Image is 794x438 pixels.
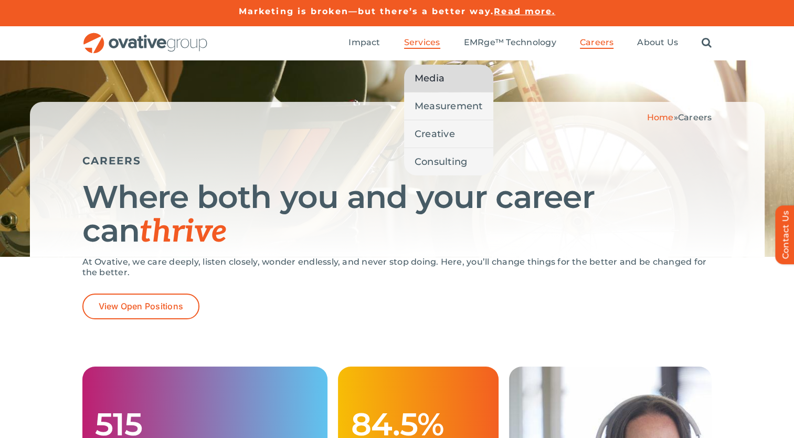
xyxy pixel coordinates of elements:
h5: CAREERS [82,154,712,167]
span: Media [415,71,444,86]
a: Media [404,65,493,92]
span: Careers [580,37,614,48]
a: EMRge™ Technology [464,37,556,49]
span: EMRge™ Technology [464,37,556,48]
span: thrive [140,213,227,251]
a: Read more. [494,6,555,16]
a: Services [404,37,440,49]
span: Careers [678,112,712,122]
a: Careers [580,37,614,49]
a: View Open Positions [82,294,200,319]
nav: Menu [348,26,712,60]
span: Creative [415,127,455,141]
a: Consulting [404,148,493,175]
span: Services [404,37,440,48]
a: Measurement [404,92,493,120]
p: At Ovative, we care deeply, listen closely, wonder endlessly, and never stop doing. Here, you’ll ... [82,257,712,278]
span: » [647,112,712,122]
a: About Us [637,37,678,49]
span: Measurement [415,99,483,113]
a: Creative [404,120,493,148]
span: Impact [348,37,380,48]
a: Marketing is broken—but there’s a better way. [239,6,494,16]
a: OG_Full_horizontal_RGB [82,32,208,41]
h1: Where both you and your career can [82,180,712,249]
span: Consulting [415,154,468,169]
a: Impact [348,37,380,49]
span: View Open Positions [99,301,184,311]
span: About Us [637,37,678,48]
a: Home [647,112,674,122]
a: Search [702,37,712,49]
